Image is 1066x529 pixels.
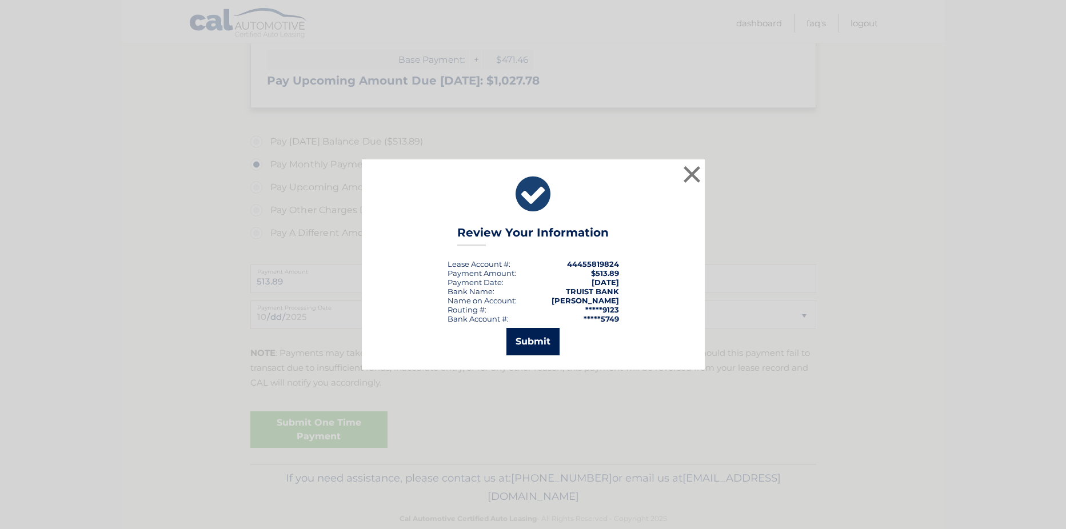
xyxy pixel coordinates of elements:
[592,278,619,287] span: [DATE]
[591,268,619,278] span: $513.89
[506,328,560,355] button: Submit
[567,259,619,268] strong: 44455819824
[566,287,619,296] strong: TRUIST BANK
[448,278,504,287] div: :
[457,226,609,246] h3: Review Your Information
[448,268,516,278] div: Payment Amount:
[552,296,619,305] strong: [PERSON_NAME]
[448,296,517,305] div: Name on Account:
[681,163,704,186] button: ×
[448,278,502,287] span: Payment Date
[448,287,494,296] div: Bank Name:
[448,259,510,268] div: Lease Account #:
[448,314,509,323] div: Bank Account #:
[448,305,486,314] div: Routing #:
